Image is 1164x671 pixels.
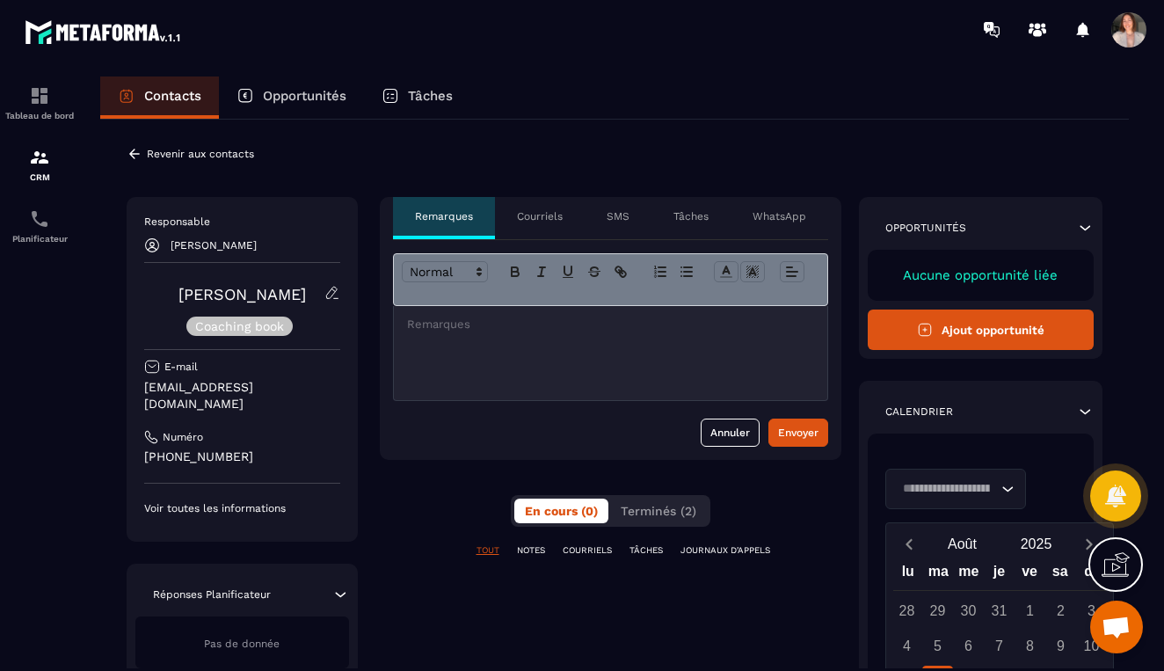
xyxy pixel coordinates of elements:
p: Voir toutes les informations [144,501,340,515]
p: [PERSON_NAME] [171,239,257,252]
p: Responsable [144,215,340,229]
p: [PHONE_NUMBER] [144,449,340,465]
button: Terminés (2) [610,499,707,523]
p: Tâches [408,88,453,104]
p: Courriels [517,209,563,223]
p: Réponses Planificateur [153,587,271,602]
div: 2 [1045,595,1076,626]
img: formation [29,85,50,106]
div: sa [1044,559,1075,590]
div: je [984,559,1015,590]
p: [EMAIL_ADDRESS][DOMAIN_NAME] [144,379,340,412]
p: JOURNAUX D'APPELS [680,544,770,557]
div: 31 [984,595,1015,626]
a: formationformationCRM [4,134,75,195]
a: [PERSON_NAME] [178,285,306,303]
div: di [1075,559,1106,590]
img: scheduler [29,208,50,230]
div: ma [923,559,954,590]
a: Tâches [364,77,470,119]
div: Envoyer [778,424,818,441]
div: 7 [984,631,1015,661]
div: Search for option [885,469,1026,509]
span: En cours (0) [525,504,598,518]
span: Pas de donnée [204,638,280,650]
button: En cours (0) [514,499,608,523]
div: 4 [891,631,922,661]
img: formation [29,147,50,168]
a: Contacts [100,77,219,119]
p: TÂCHES [629,544,663,557]
p: Opportunités [885,221,966,235]
p: SMS [607,209,629,223]
div: 1 [1015,595,1045,626]
img: logo [25,16,183,47]
div: 5 [922,631,953,661]
p: COURRIELS [563,544,612,557]
a: schedulerschedulerPlanificateur [4,195,75,257]
p: Contacts [144,88,201,104]
div: 9 [1045,631,1076,661]
div: 6 [953,631,984,661]
div: 30 [953,595,984,626]
div: 8 [1015,631,1045,661]
button: Envoyer [768,419,828,447]
p: Planificateur [4,234,75,244]
p: NOTES [517,544,545,557]
a: Ouvrir le chat [1090,601,1143,653]
button: Annuler [701,419,760,447]
div: me [954,559,985,590]
p: CRM [4,172,75,182]
a: formationformationTableau de bord [4,72,75,134]
p: Revenir aux contacts [147,148,254,160]
p: Calendrier [885,405,953,419]
div: 29 [922,595,953,626]
p: TOUT [477,544,499,557]
div: lu [892,559,923,590]
p: E-mail [164,360,198,374]
input: Search for option [897,479,997,499]
a: Opportunités [219,77,364,119]
p: Opportunités [263,88,346,104]
p: Coaching book [195,320,284,332]
button: Open years overlay [1000,529,1073,559]
p: Aucune opportunité liée [885,267,1077,283]
button: Ajout opportunité [868,310,1095,350]
p: Remarques [415,209,473,223]
p: Numéro [163,430,203,444]
p: Tâches [673,209,709,223]
button: Previous month [893,532,926,556]
div: 28 [891,595,922,626]
div: ve [1015,559,1045,590]
div: 3 [1076,595,1107,626]
p: Tableau de bord [4,111,75,120]
button: Open months overlay [926,529,1000,559]
span: Terminés (2) [621,504,696,518]
p: WhatsApp [753,209,806,223]
div: 10 [1076,631,1107,661]
button: Next month [1073,532,1106,556]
